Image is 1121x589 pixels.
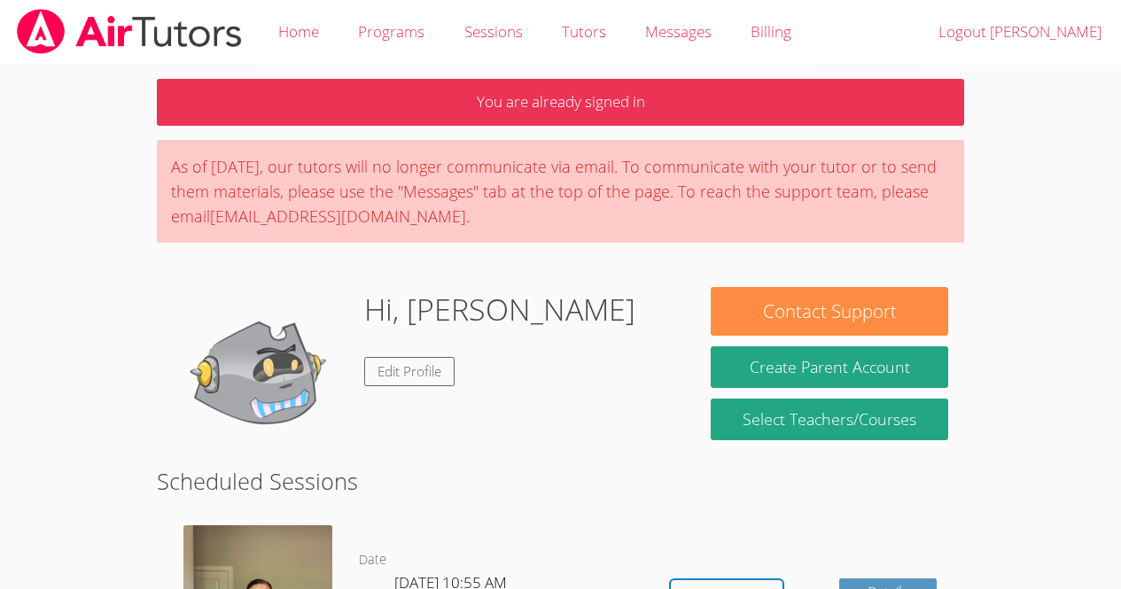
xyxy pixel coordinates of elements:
[364,287,635,332] h1: Hi, [PERSON_NAME]
[359,549,386,571] dt: Date
[711,287,947,336] button: Contact Support
[364,357,455,386] a: Edit Profile
[711,346,947,388] button: Create Parent Account
[157,464,964,498] h2: Scheduled Sessions
[15,9,244,54] img: airtutors_banner-c4298cdbf04f3fff15de1276eac7730deb9818008684d7c2e4769d2f7ddbe033.png
[711,399,947,440] a: Select Teachers/Courses
[157,140,964,243] div: As of [DATE], our tutors will no longer communicate via email. To communicate with your tutor or ...
[157,79,964,126] p: You are already signed in
[645,21,712,42] span: Messages
[173,287,350,464] img: default.png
